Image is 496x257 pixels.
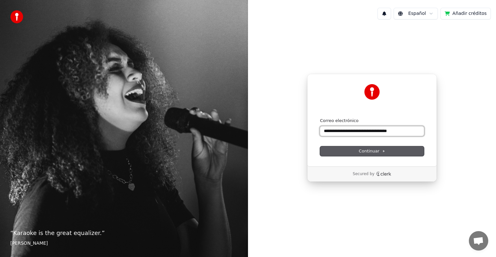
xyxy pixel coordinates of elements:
a: Clerk logo [376,172,391,176]
button: Continuar [320,146,424,156]
div: Chat abierto [469,231,488,251]
footer: [PERSON_NAME] [10,240,238,247]
p: Secured by [353,172,374,177]
label: Correo electrónico [320,118,358,124]
span: Continuar [359,148,385,154]
button: Añadir créditos [440,8,491,19]
img: youka [10,10,23,23]
img: Youka [364,84,380,100]
p: “ Karaoke is the great equalizer. ” [10,229,238,238]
